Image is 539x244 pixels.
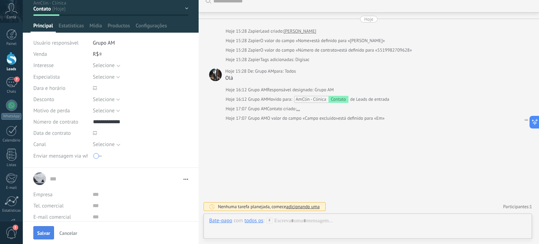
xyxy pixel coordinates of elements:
[33,203,64,209] span: Tel. comercial
[1,67,22,72] div: Leads
[297,105,300,112] a: ...
[33,214,71,220] span: E-mail comercial
[135,22,167,33] span: Configurações
[226,115,248,122] div: Hoje 17:07
[1,42,22,46] div: Painel
[59,231,77,236] span: Cancelar
[93,48,188,60] div: R$
[1,163,22,167] div: Listas
[33,131,71,136] span: Data de contrato
[328,96,348,103] div: Contato
[267,115,338,122] span: O valor do campo «Campo excluído»
[14,77,20,82] span: 7
[33,51,47,58] span: Venda
[33,60,88,71] div: Interesse
[248,96,267,102] span: Grupo AM
[33,105,88,116] div: Motivo de perda
[248,57,260,62] span: Zapier
[260,56,310,63] span: Tags adicionadas: Digisac
[93,71,120,83] button: Selecione
[338,115,385,122] span: está definido para «Em»
[226,86,248,93] div: Hoje 16:12
[33,48,88,60] div: Venda
[93,107,115,114] span: Selecione
[248,68,255,75] span: De:
[248,28,260,34] span: Zapier
[33,200,64,211] button: Tel. comercial
[93,94,120,105] button: Selecione
[33,142,46,147] span: Canal
[93,96,115,103] span: Selecione
[33,22,53,33] span: Principal
[260,47,339,54] span: O valor do campo «Número de contrato»
[260,37,312,44] span: O valor do campo «Nome»
[33,116,88,127] div: Número de contrato
[284,28,316,35] a: [PERSON_NAME]
[33,37,88,48] div: Usuário responsável
[248,115,267,121] span: Grupo AM
[33,71,88,83] div: Especialista
[93,63,115,68] div: Selecione
[33,63,54,68] span: Interesse
[93,105,120,116] button: Selecione
[312,37,385,44] span: está definido para «[PERSON_NAME]»
[248,106,267,112] span: Grupo AM
[33,127,88,139] div: Data de contrato
[226,96,248,103] div: Hoje 16:12
[1,209,22,213] div: Estatísticas
[33,211,71,223] button: E-mail comercial
[225,75,528,82] div: Olá
[248,47,260,53] span: Zapier
[33,119,78,125] span: Número de contrato
[286,204,319,210] span: adicionando uma
[226,37,248,44] div: Hoje 15:28
[33,153,104,159] span: Enviar mensagem via whatsapp
[267,96,389,103] div: de Leads de entrada
[59,22,84,33] span: Estatísticas
[267,96,292,103] span: Movido para:
[339,47,412,54] span: está definido para «5519982709628»
[226,105,248,112] div: Hoje 17:07
[245,217,264,224] div: todos os
[33,189,87,200] div: Empresa
[108,22,130,33] span: Productos
[248,38,260,44] span: Zapier
[1,138,22,143] div: Calendário
[33,83,88,94] div: Dara e horário
[33,150,88,161] div: Enviar mensagem via whatsapp
[13,225,18,230] span: 3
[209,68,222,81] span: Grupo AM
[33,108,70,113] span: Motivo de perda
[93,142,115,147] div: Selecione
[274,68,285,75] span: para:
[33,74,60,80] span: Especialista
[33,86,65,91] span: Dara e horário
[89,22,102,33] span: Mídia
[263,217,264,224] span: :
[503,204,532,210] a: Participantes:1
[226,47,248,54] div: Hoje 15:28
[1,113,21,120] div: WhatsApp
[37,231,50,236] span: Salvar
[56,227,80,238] button: Cancelar
[93,74,115,80] span: Selecione
[525,115,528,122] a: ...
[33,40,79,46] span: Usuário responsável
[267,105,297,112] div: Contato criado:
[248,87,267,93] span: Grupo AM
[33,94,88,105] div: Desconto
[1,90,22,94] div: Chats
[1,186,22,190] div: E-mail
[234,217,243,224] span: com
[33,139,88,150] div: Canal
[93,40,115,46] span: Grupo AM
[530,204,532,210] span: 1
[226,86,334,93] div: Responsável designado: Grupo AM
[33,226,54,239] button: Salvar
[218,204,320,210] div: Nenhuma tarefa planejada, comece
[225,68,248,75] div: Hoje 15:28
[260,28,284,35] div: Lead criado:
[364,16,373,22] div: Hoje
[226,56,248,63] div: Hoje 15:28
[226,28,248,35] div: Hoje 15:28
